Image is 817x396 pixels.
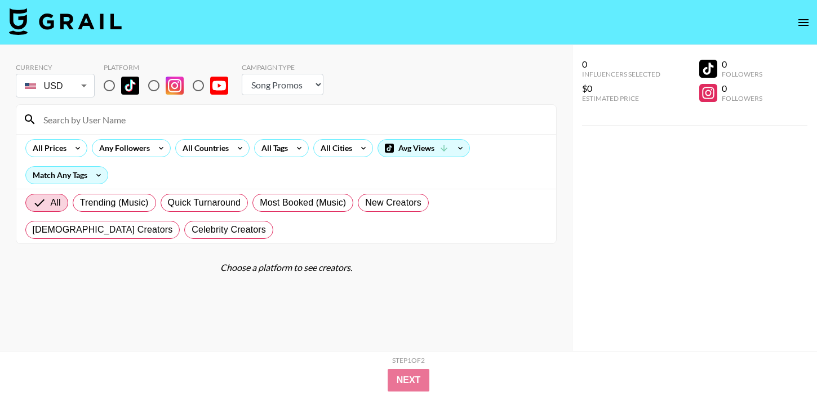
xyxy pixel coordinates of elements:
[761,340,803,382] iframe: Drift Widget Chat Controller
[365,196,421,210] span: New Creators
[168,196,241,210] span: Quick Turnaround
[582,59,660,70] div: 0
[378,140,469,157] div: Avg Views
[722,94,762,103] div: Followers
[722,70,762,78] div: Followers
[104,63,237,72] div: Platform
[255,140,290,157] div: All Tags
[176,140,231,157] div: All Countries
[582,70,660,78] div: Influencers Selected
[722,83,762,94] div: 0
[121,77,139,95] img: TikTok
[33,223,173,237] span: [DEMOGRAPHIC_DATA] Creators
[582,83,660,94] div: $0
[166,77,184,95] img: Instagram
[210,77,228,95] img: YouTube
[9,8,122,35] img: Grail Talent
[37,110,549,128] input: Search by User Name
[80,196,149,210] span: Trending (Music)
[314,140,354,157] div: All Cities
[722,59,762,70] div: 0
[26,167,108,184] div: Match Any Tags
[260,196,346,210] span: Most Booked (Music)
[192,223,266,237] span: Celebrity Creators
[792,11,815,34] button: open drawer
[242,63,323,72] div: Campaign Type
[392,356,425,364] div: Step 1 of 2
[16,63,95,72] div: Currency
[388,369,430,391] button: Next
[16,262,557,273] div: Choose a platform to see creators.
[92,140,152,157] div: Any Followers
[26,140,69,157] div: All Prices
[51,196,61,210] span: All
[18,76,92,96] div: USD
[582,94,660,103] div: Estimated Price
